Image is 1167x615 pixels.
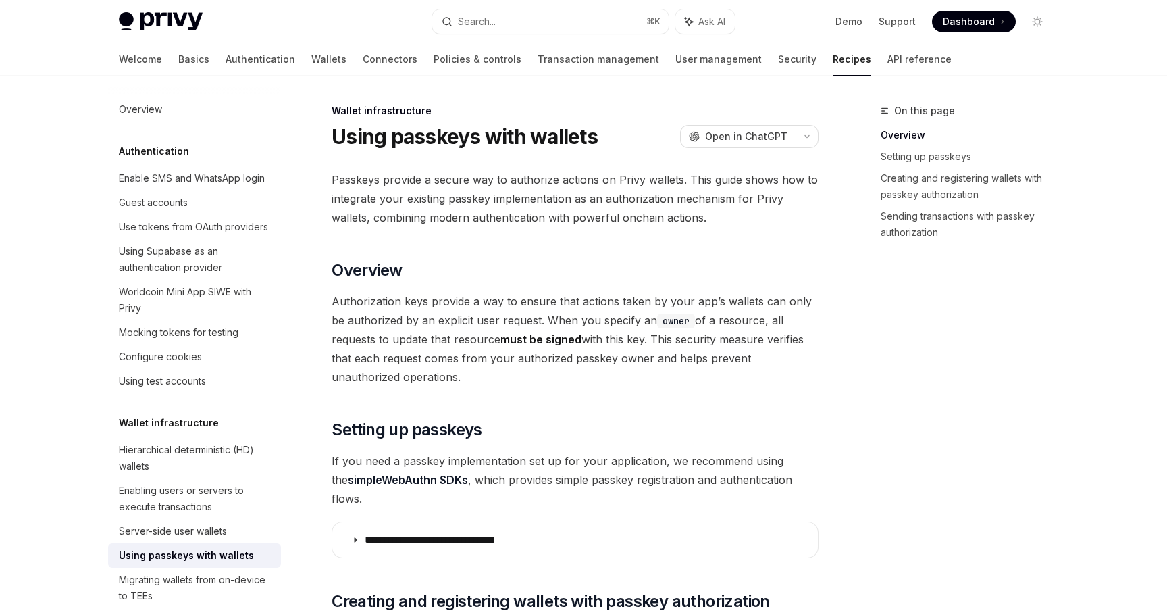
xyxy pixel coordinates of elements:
[108,191,281,215] a: Guest accounts
[311,43,346,76] a: Wallets
[108,320,281,345] a: Mocking tokens for testing
[698,15,725,28] span: Ask AI
[833,43,871,76] a: Recipes
[332,104,819,118] div: Wallet infrastructure
[108,97,281,122] a: Overview
[778,43,816,76] a: Security
[108,369,281,393] a: Using test accounts
[332,451,819,508] span: If you need a passkey implementation set up for your application, we recommend using the , which ...
[363,43,417,76] a: Connectors
[119,170,265,187] div: Enable SMS and WhatsApp login
[881,146,1059,168] a: Setting up passkeys
[881,124,1059,146] a: Overview
[705,130,787,143] span: Open in ChatGPT
[108,519,281,543] a: Server-side user wallets
[108,215,281,239] a: Use tokens from OAuth providers
[226,43,295,76] a: Authentication
[881,168,1059,205] a: Creating and registering wallets with passkey authorization
[178,43,209,76] a: Basics
[657,314,695,328] code: owner
[680,125,796,148] button: Open in ChatGPT
[108,166,281,191] a: Enable SMS and WhatsApp login
[835,15,862,28] a: Demo
[646,16,660,27] span: ⌘ K
[332,260,402,281] span: Overview
[894,103,955,119] span: On this page
[119,43,162,76] a: Welcome
[332,419,482,441] span: Setting up passkeys
[500,333,581,346] strong: must be signed
[108,438,281,478] a: Hierarchical deterministic (HD) wallets
[675,43,762,76] a: User management
[943,15,995,28] span: Dashboard
[119,143,189,159] h5: Authentication
[348,473,468,487] a: simpleWebAuthn SDKs
[887,43,952,76] a: API reference
[332,591,770,612] span: Creating and registering wallets with passkey authorization
[119,12,203,31] img: light logo
[119,523,227,539] div: Server-side user wallets
[108,543,281,568] a: Using passkeys with wallets
[119,219,268,235] div: Use tokens from OAuth providers
[119,547,254,564] div: Using passkeys with wallets
[119,373,206,389] div: Using test accounts
[119,243,273,276] div: Using Supabase as an authentication provider
[1027,11,1048,32] button: Toggle dark mode
[108,345,281,369] a: Configure cookies
[881,205,1059,243] a: Sending transactions with passkey authorization
[332,292,819,387] span: Authorization keys provide a way to ensure that actions taken by your app’s wallets can only be a...
[119,195,188,211] div: Guest accounts
[108,280,281,320] a: Worldcoin Mini App SIWE with Privy
[119,101,162,118] div: Overview
[119,284,273,316] div: Worldcoin Mini App SIWE with Privy
[332,170,819,227] span: Passkeys provide a secure way to authorize actions on Privy wallets. This guide shows how to inte...
[434,43,521,76] a: Policies & controls
[119,349,202,365] div: Configure cookies
[932,11,1016,32] a: Dashboard
[675,9,735,34] button: Ask AI
[119,572,273,604] div: Migrating wallets from on-device to TEEs
[458,14,496,30] div: Search...
[432,9,669,34] button: Search...⌘K
[119,483,273,515] div: Enabling users or servers to execute transactions
[332,124,598,149] h1: Using passkeys with wallets
[538,43,659,76] a: Transaction management
[108,478,281,519] a: Enabling users or servers to execute transactions
[119,415,219,431] h5: Wallet infrastructure
[119,442,273,474] div: Hierarchical deterministic (HD) wallets
[108,568,281,608] a: Migrating wallets from on-device to TEEs
[108,239,281,280] a: Using Supabase as an authentication provider
[119,324,238,341] div: Mocking tokens for testing
[879,15,916,28] a: Support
